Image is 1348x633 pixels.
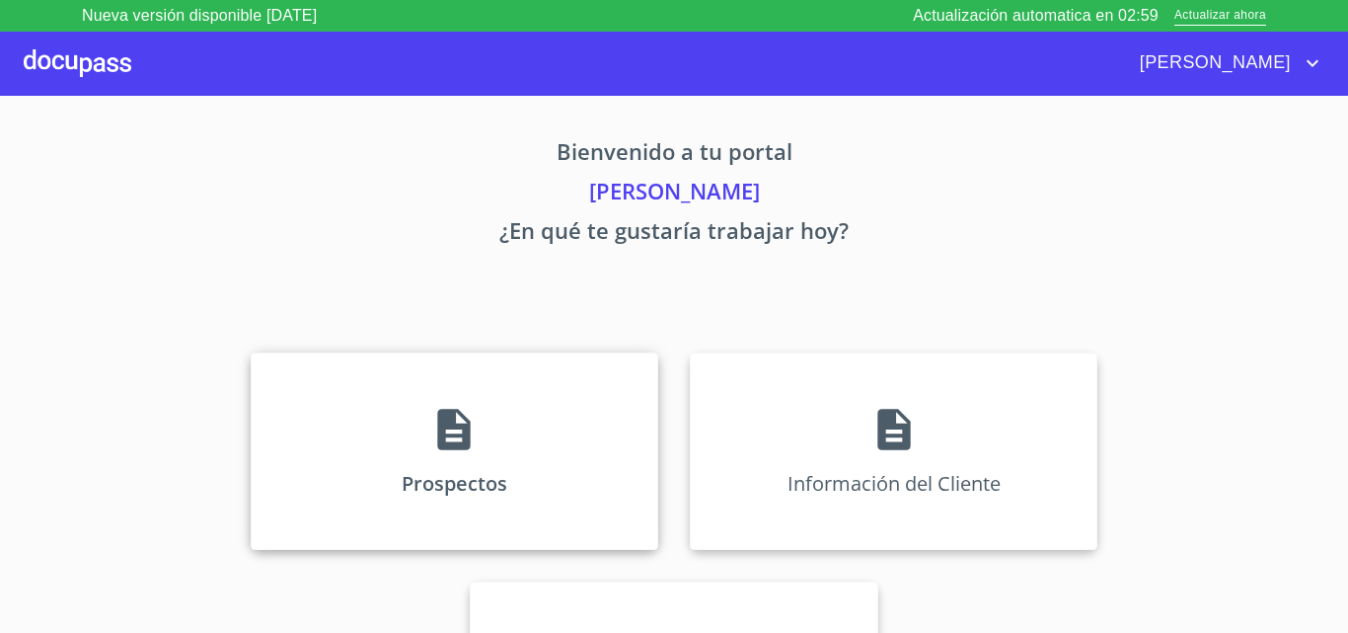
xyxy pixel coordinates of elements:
[402,470,507,497] p: Prospectos
[66,214,1282,254] p: ¿En qué te gustaría trabajar hoy?
[1125,47,1324,79] button: account of current user
[787,470,1001,497] p: Información del Cliente
[1174,6,1266,27] span: Actualizar ahora
[913,4,1159,28] p: Actualización automatica en 02:59
[66,175,1282,214] p: [PERSON_NAME]
[82,4,317,28] p: Nueva versión disponible [DATE]
[66,135,1282,175] p: Bienvenido a tu portal
[1125,47,1301,79] span: [PERSON_NAME]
